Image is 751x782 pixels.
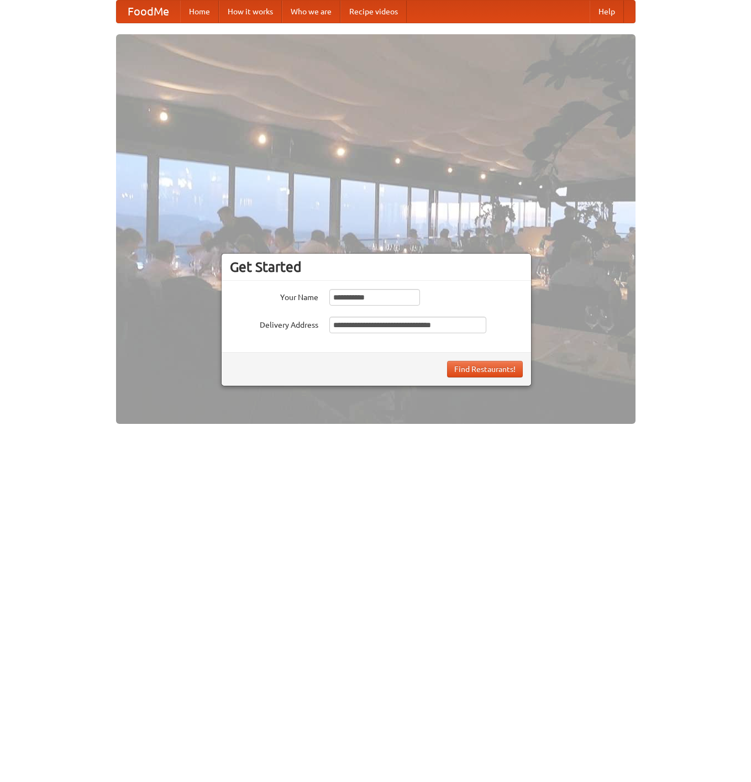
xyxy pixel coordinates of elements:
label: Delivery Address [230,317,318,330]
a: Recipe videos [340,1,407,23]
label: Your Name [230,289,318,303]
h3: Get Started [230,259,523,275]
a: FoodMe [117,1,180,23]
button: Find Restaurants! [447,361,523,377]
a: Home [180,1,219,23]
a: Help [590,1,624,23]
a: How it works [219,1,282,23]
a: Who we are [282,1,340,23]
